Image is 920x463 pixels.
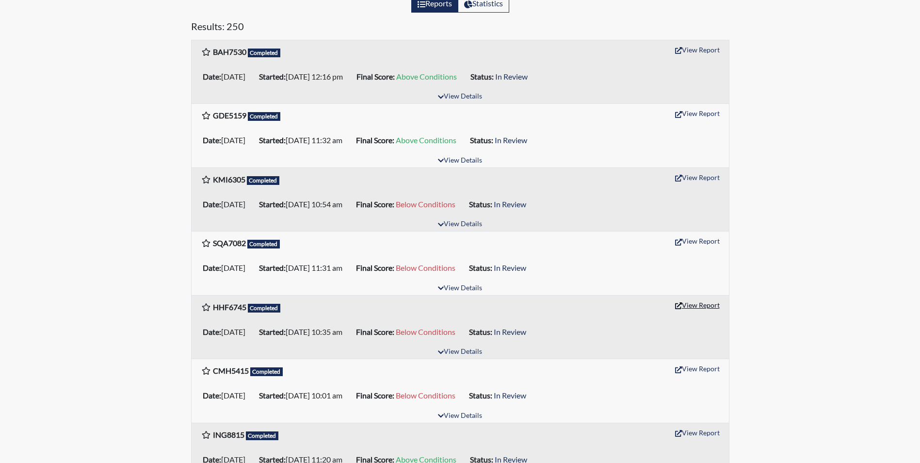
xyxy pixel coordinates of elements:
[434,90,486,103] button: View Details
[469,391,492,400] b: Status:
[396,135,456,145] span: Above Conditions
[213,366,249,375] b: CMH5415
[671,42,724,57] button: View Report
[671,170,724,185] button: View Report
[469,327,492,336] b: Status:
[199,197,255,212] li: [DATE]
[494,327,526,336] span: In Review
[255,132,352,148] li: [DATE] 11:32 am
[671,233,724,248] button: View Report
[213,175,245,184] b: KMI6305
[259,263,286,272] b: Started:
[259,327,286,336] b: Started:
[255,69,353,84] li: [DATE] 12:16 pm
[255,388,352,403] li: [DATE] 10:01 am
[259,199,286,209] b: Started:
[356,263,394,272] b: Final Score:
[469,199,492,209] b: Status:
[255,324,352,340] li: [DATE] 10:35 am
[396,391,455,400] span: Below Conditions
[203,327,221,336] b: Date:
[671,298,724,313] button: View Report
[396,199,455,209] span: Below Conditions
[434,282,486,295] button: View Details
[250,367,283,376] span: Completed
[470,135,493,145] b: Status:
[356,72,395,81] b: Final Score:
[396,327,455,336] span: Below Conditions
[199,324,255,340] li: [DATE]
[199,69,255,84] li: [DATE]
[247,176,280,185] span: Completed
[494,199,526,209] span: In Review
[469,263,492,272] b: Status:
[494,263,526,272] span: In Review
[671,106,724,121] button: View Report
[259,135,286,145] b: Started:
[356,135,394,145] b: Final Score:
[213,111,246,120] b: GDE5159
[470,72,494,81] b: Status:
[356,327,394,336] b: Final Score:
[213,238,246,248] b: SQA7082
[396,263,455,272] span: Below Conditions
[671,425,724,440] button: View Report
[199,388,255,403] li: [DATE]
[213,302,246,312] b: HHF6745
[671,361,724,376] button: View Report
[203,72,221,81] b: Date:
[255,260,352,276] li: [DATE] 11:31 am
[434,410,486,423] button: View Details
[248,49,281,57] span: Completed
[246,431,279,440] span: Completed
[494,391,526,400] span: In Review
[255,197,352,212] li: [DATE] 10:54 am
[213,47,246,56] b: BAH7530
[203,199,221,209] b: Date:
[203,135,221,145] b: Date:
[199,132,255,148] li: [DATE]
[356,391,394,400] b: Final Score:
[213,430,244,439] b: ING8815
[203,391,221,400] b: Date:
[434,346,486,359] button: View Details
[191,20,729,36] h5: Results: 250
[434,218,486,231] button: View Details
[495,135,527,145] span: In Review
[259,72,286,81] b: Started:
[356,199,394,209] b: Final Score:
[495,72,528,81] span: In Review
[259,391,286,400] b: Started:
[248,112,281,121] span: Completed
[203,263,221,272] b: Date:
[248,304,281,313] span: Completed
[247,240,280,248] span: Completed
[199,260,255,276] li: [DATE]
[434,154,486,167] button: View Details
[396,72,457,81] span: Above Conditions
